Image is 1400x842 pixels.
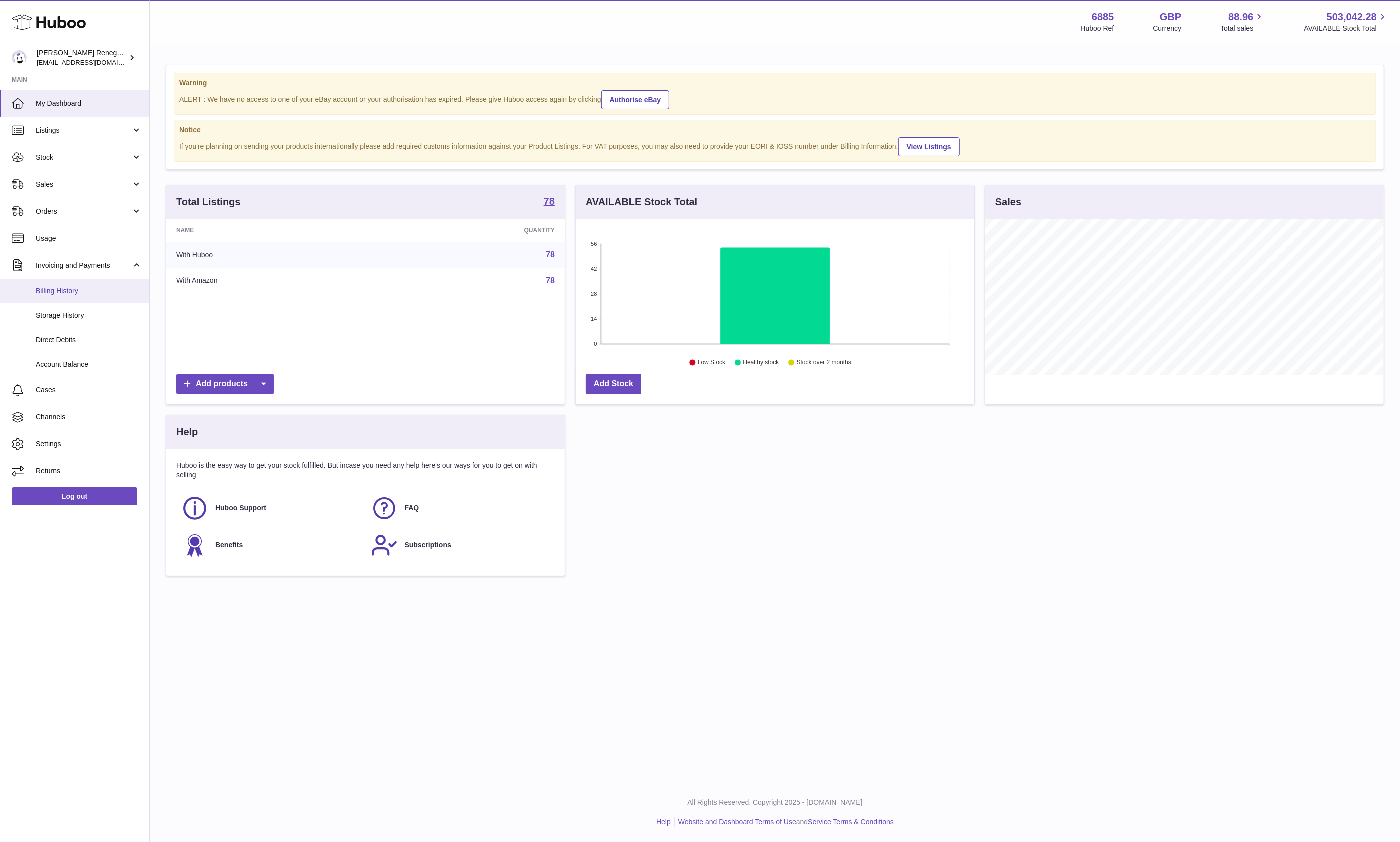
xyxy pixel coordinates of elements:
[743,359,779,366] text: Healthy stock
[1220,24,1265,33] span: Total sales
[179,78,1371,88] strong: Warning
[176,374,274,394] a: Add products
[1153,24,1182,33] div: Currency
[181,532,361,559] a: Benefits
[601,90,670,109] a: Authorise eBay
[384,219,565,242] th: Quantity
[1160,10,1181,24] strong: GBP
[808,818,894,826] a: Service Terms & Conditions
[656,818,671,826] a: Help
[405,540,451,550] span: Subscriptions
[36,126,131,135] span: Listings
[1081,24,1114,33] div: Huboo Ref
[591,266,597,272] text: 42
[36,311,142,320] span: Storage History
[110,59,168,65] div: Keywords by Traffic
[678,818,796,826] a: Website and Dashboard Terms of Use
[36,335,142,345] span: Direct Debits
[591,241,597,247] text: 56
[586,374,641,394] a: Add Stock
[1220,10,1265,33] a: 88.96 Total sales
[215,540,243,550] span: Benefits
[1304,24,1388,33] span: AVAILABLE Stock Total
[16,26,24,34] img: website_grey.svg
[546,250,555,259] a: 78
[36,412,142,422] span: Channels
[675,817,894,827] li: and
[181,495,361,522] a: Huboo Support
[405,503,419,513] span: FAQ
[36,261,131,270] span: Invoicing and Payments
[16,16,24,24] img: logo_orange.svg
[371,532,550,559] a: Subscriptions
[36,234,142,243] span: Usage
[36,385,142,395] span: Cases
[1092,10,1114,24] strong: 6885
[166,268,384,294] td: With Amazon
[37,48,127,67] div: [PERSON_NAME] Renegade Productions -UK account
[176,425,198,439] h3: Help
[591,291,597,297] text: 28
[166,242,384,268] td: With Huboo
[586,195,697,209] h3: AVAILABLE Stock Total
[36,286,142,296] span: Billing History
[898,137,960,156] a: View Listings
[37,58,147,66] span: [EMAIL_ADDRESS][DOMAIN_NAME]
[179,136,1371,156] div: If you're planning on sending your products internationally please add required customs informati...
[176,195,241,209] h3: Total Listings
[546,276,555,285] a: 78
[36,99,142,108] span: My Dashboard
[544,196,555,208] a: 78
[38,59,89,65] div: Domain Overview
[544,196,555,206] strong: 78
[176,461,555,480] p: Huboo is the easy way to get your stock fulfilled. But incase you need any help here's our ways f...
[166,219,384,242] th: Name
[12,50,27,65] img: directordarren@gmail.com
[27,58,35,66] img: tab_domain_overview_orange.svg
[36,180,131,189] span: Sales
[36,153,131,162] span: Stock
[1304,10,1388,33] a: 503,042.28 AVAILABLE Stock Total
[12,487,137,505] a: Log out
[179,89,1371,109] div: ALERT : We have no access to one of your eBay account or your authorisation has expired. Please g...
[371,495,550,522] a: FAQ
[591,316,597,322] text: 14
[179,125,1371,135] strong: Notice
[1327,10,1377,24] span: 503,042.28
[797,359,851,366] text: Stock over 2 months
[36,207,131,216] span: Orders
[99,58,107,66] img: tab_keywords_by_traffic_grey.svg
[215,503,266,513] span: Huboo Support
[995,195,1021,209] h3: Sales
[594,341,597,347] text: 0
[26,26,110,34] div: Domain: [DOMAIN_NAME]
[28,16,49,24] div: v 4.0.25
[698,359,726,366] text: Low Stock
[1228,10,1253,24] span: 88.96
[36,360,142,369] span: Account Balance
[36,439,142,449] span: Settings
[36,466,142,476] span: Returns
[158,798,1392,807] p: All Rights Reserved. Copyright 2025 - [DOMAIN_NAME]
